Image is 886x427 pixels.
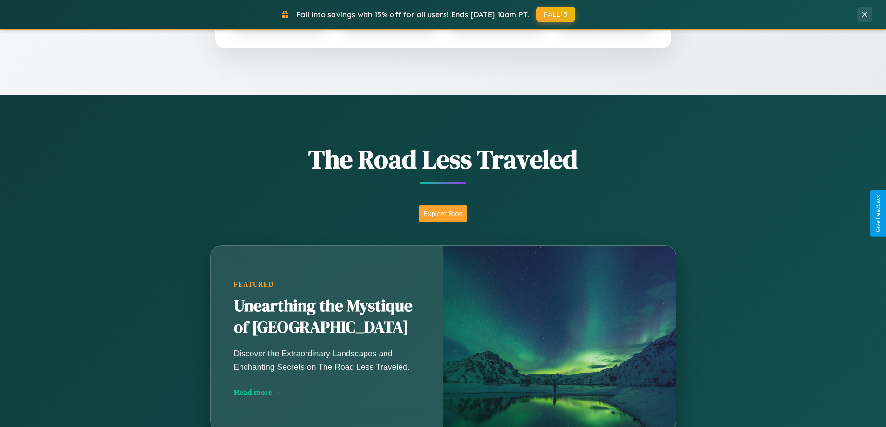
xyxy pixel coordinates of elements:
h2: Unearthing the Mystique of [GEOGRAPHIC_DATA] [234,296,420,338]
div: Give Feedback [875,195,881,232]
button: Explore Blog [419,205,467,222]
span: Fall into savings with 15% off for all users! Ends [DATE] 10am PT. [296,10,529,19]
h1: The Road Less Traveled [164,141,722,177]
div: Read more → [234,388,420,397]
div: Featured [234,281,420,289]
button: FALL15 [536,7,575,22]
p: Discover the Extraordinary Landscapes and Enchanting Secrets on The Road Less Traveled. [234,347,420,373]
